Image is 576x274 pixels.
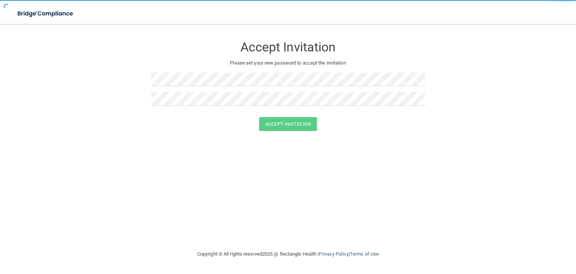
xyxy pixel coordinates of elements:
[319,251,348,257] a: Privacy Policy
[259,117,317,131] button: Accept Invitation
[11,6,80,21] img: bridge_compliance_login_screen.278c3ca4.svg
[157,59,419,68] p: Please set your new password to accept the invitation
[350,251,379,257] a: Terms of Use
[151,242,425,266] div: Copyright © All rights reserved 2025 @ Rectangle Health | |
[151,40,425,54] h3: Accept Invitation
